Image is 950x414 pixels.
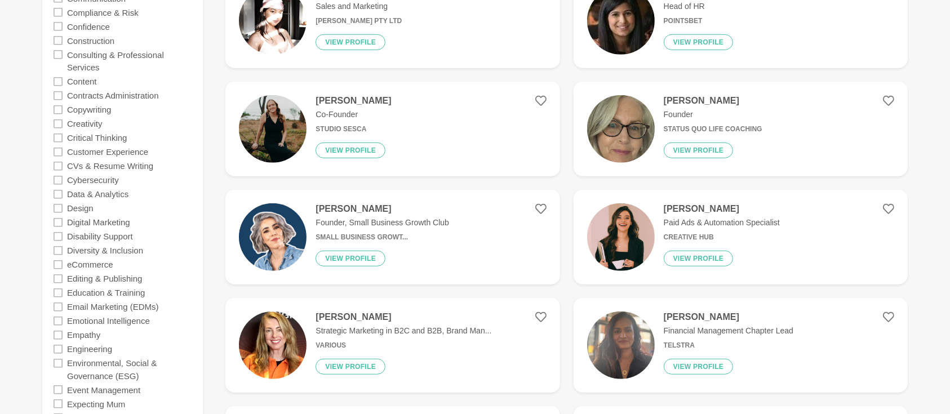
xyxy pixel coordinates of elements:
button: View profile [664,143,734,158]
button: View profile [664,34,734,50]
label: Confidence [67,19,110,33]
label: Content [67,74,97,88]
label: Compliance & Risk [67,5,139,19]
p: Head of HR [664,1,739,12]
p: Financial Management Chapter Lead [664,325,793,337]
label: Critical Thinking [67,131,127,145]
h4: [PERSON_NAME] [316,203,449,215]
label: Disability Support [67,229,133,243]
button: View profile [316,143,385,158]
button: View profile [316,251,385,266]
button: View profile [664,251,734,266]
label: Consulting & Professional Services [67,47,192,74]
label: Environmental, Social & Governance (ESG) [67,356,192,383]
label: Editing & Publishing [67,271,142,286]
a: [PERSON_NAME]Financial Management Chapter LeadTelstraView profile [574,298,908,393]
label: Digital Marketing [67,215,130,229]
button: View profile [316,34,385,50]
label: Email Marketing (EDMs) [67,300,159,314]
img: dbd646e5a69572db4a1904c898541240c071e52b-2316x3088.jpg [587,311,655,379]
label: Event Management [67,382,140,397]
label: Customer Experience [67,145,148,159]
label: Diversity & Inclusion [67,243,143,257]
h6: Small Business Growt... [316,233,449,242]
label: Expecting Mum [67,397,125,411]
button: View profile [664,359,734,375]
label: Data & Analytics [67,187,128,201]
p: Sales and Marketing [316,1,402,12]
label: Cybersecurity [67,173,119,187]
p: Co-Founder [316,109,391,121]
label: Creativity [67,117,103,131]
label: Empathy [67,328,100,342]
img: ee0edfca580b48478b9949b37cc6a4240d151855-1440x1440.webp [587,203,655,271]
label: Construction [67,33,114,47]
label: Design [67,201,94,215]
h6: [PERSON_NAME] Pty LTD [316,17,402,25]
h6: PointsBet [664,17,739,25]
label: Copywriting [67,103,111,117]
p: Paid Ads & Automation Specialist [664,217,780,229]
label: Emotional Intelligence [67,314,150,328]
h6: Various [316,341,491,350]
a: [PERSON_NAME]Founder, Small Business Growth ClubSmall Business Growt...View profile [225,190,560,284]
label: CVs & Resume Writing [67,159,153,173]
a: [PERSON_NAME]Strategic Marketing in B2C and B2B, Brand Man...VariousView profile [225,298,560,393]
label: Education & Training [67,286,145,300]
img: 251263b491060714fa7e64a2c64e6ce2b86e5b5c-1350x2025.jpg [239,95,307,163]
a: [PERSON_NAME]Co-FounderStudio SescaView profile [225,82,560,176]
h4: [PERSON_NAME] [316,311,491,323]
img: a2b5ec4cdb7fbacf9b3896bd53efcf5c26ff86ee-1224x1626.jpg [587,95,655,163]
h4: [PERSON_NAME] [664,311,793,323]
h6: Telstra [664,341,793,350]
img: 23dfe6b37e27fa9795f08afb0eaa483090fbb44a-1003x870.png [239,311,307,379]
p: Founder [664,109,762,121]
img: 03bfb53124d49694adad274760d762930bde5657-1080x1080.jpg [239,203,307,271]
h4: [PERSON_NAME] [316,95,391,106]
label: Contracts Administration [67,88,159,103]
button: View profile [316,359,385,375]
p: Strategic Marketing in B2C and B2B, Brand Man... [316,325,491,337]
label: Engineering [67,342,112,356]
h6: Studio Sesca [316,125,391,133]
p: Founder, Small Business Growth Club [316,217,449,229]
a: [PERSON_NAME]FounderStatus Quo Life CoachingView profile [574,82,908,176]
h6: Creative Hub [664,233,780,242]
a: [PERSON_NAME]Paid Ads & Automation SpecialistCreative HubView profile [574,190,908,284]
h4: [PERSON_NAME] [664,203,780,215]
h6: Status Quo Life Coaching [664,125,762,133]
label: eCommerce [67,257,113,271]
h4: [PERSON_NAME] [664,95,762,106]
